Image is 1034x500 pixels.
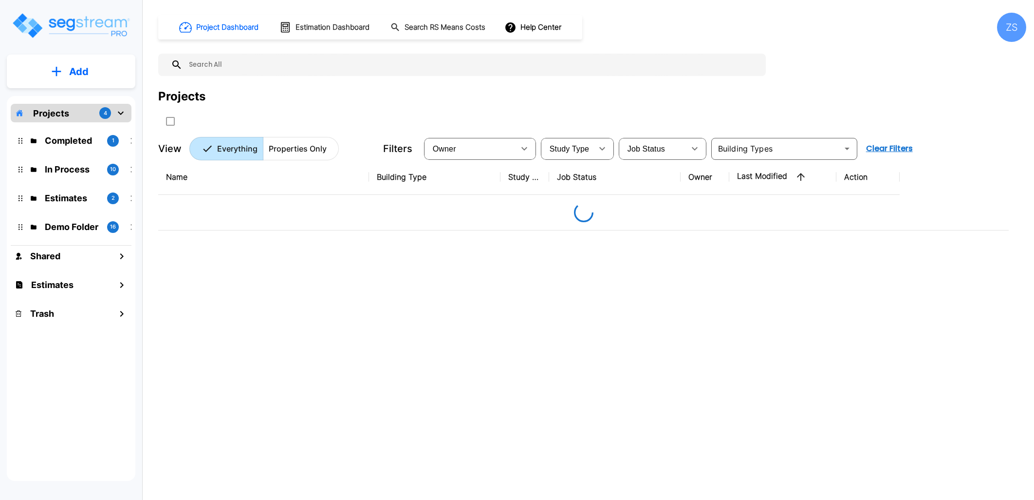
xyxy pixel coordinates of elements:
p: In Process [45,163,99,176]
th: Study Type [500,159,549,195]
p: Filters [383,141,412,156]
th: Last Modified [729,159,836,195]
button: Clear Filters [862,139,917,158]
button: Everything [189,137,263,160]
span: Owner [433,145,456,153]
img: Logo [11,12,130,39]
button: Open [840,142,854,155]
input: Building Types [714,142,838,155]
th: Action [836,159,900,195]
th: Name [158,159,369,195]
div: Platform [189,137,339,160]
p: 16 [110,223,116,231]
h1: Estimates [31,278,74,291]
p: 2 [111,194,115,202]
p: Everything [217,143,258,154]
p: Estimates [45,192,99,205]
button: SelectAll [161,112,180,131]
div: Projects [158,88,205,105]
p: 1 [112,136,114,145]
div: Select [543,135,592,162]
div: ZS [997,13,1026,42]
div: Select [621,135,685,162]
div: Select [426,135,515,162]
p: Projects [33,107,69,120]
h1: Shared [30,250,60,263]
th: Job Status [549,159,681,195]
p: Add [69,64,89,79]
button: Help Center [502,18,565,37]
span: Study Type [550,145,589,153]
h1: Trash [30,307,54,320]
p: Demo Folder [45,220,99,233]
p: 10 [110,165,116,173]
button: Project Dashboard [175,17,264,38]
button: Estimation Dashboard [276,17,375,38]
h1: Project Dashboard [196,22,258,33]
p: 4 [104,109,107,117]
p: Completed [45,134,99,147]
p: Properties Only [269,143,327,154]
h1: Search RS Means Costs [405,22,485,33]
button: Add [7,58,135,86]
th: Building Type [369,159,500,195]
input: Search All [183,54,761,76]
button: Properties Only [263,137,339,160]
h1: Estimation Dashboard [295,22,369,33]
th: Owner [681,159,729,195]
p: View [158,141,182,156]
span: Job Status [628,145,665,153]
button: Search RS Means Costs [387,18,491,37]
